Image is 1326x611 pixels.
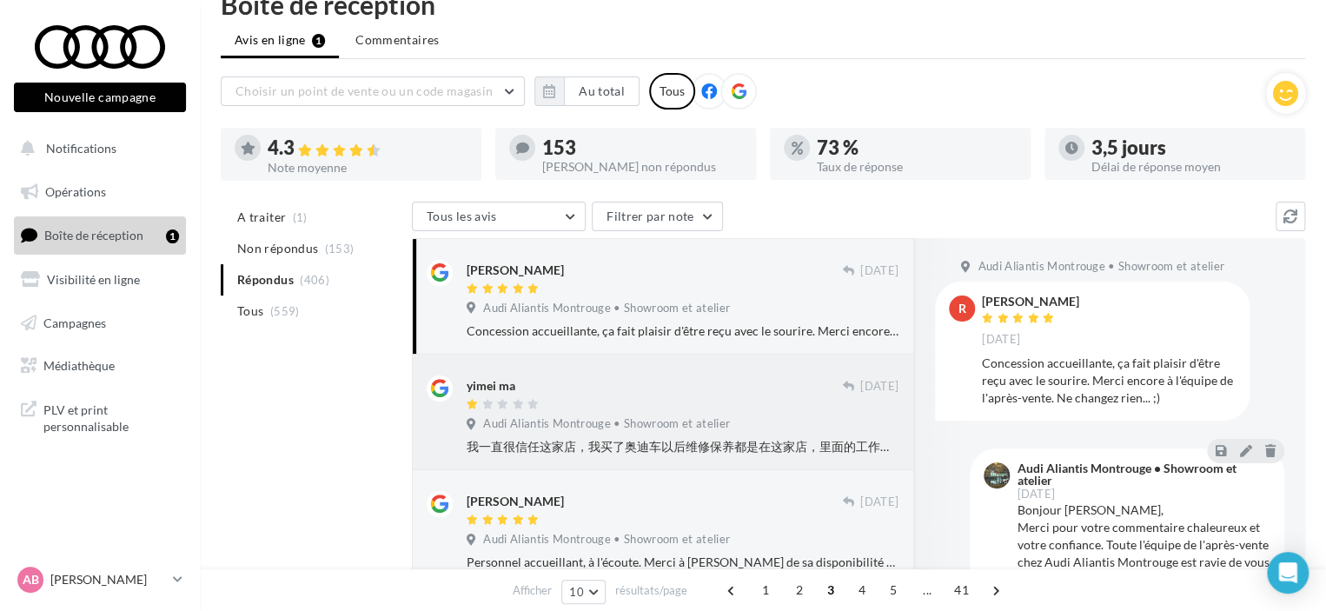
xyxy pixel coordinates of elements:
button: Choisir un point de vente ou un code magasin [221,76,525,106]
span: 1 [752,576,779,604]
a: Campagnes [10,305,189,342]
span: Commentaires [355,31,439,49]
div: Délai de réponse moyen [1091,161,1291,173]
span: Visibilité en ligne [47,272,140,287]
span: (1) [293,210,308,224]
span: AB [23,571,39,588]
button: Au total [534,76,640,106]
span: [DATE] [860,379,898,395]
div: Taux de réponse [817,161,1017,173]
span: PLV et print personnalisable [43,398,179,435]
div: 73 % [817,138,1017,157]
button: Tous les avis [412,202,586,231]
span: Médiathèque [43,358,115,373]
span: Opérations [45,184,106,199]
div: Tous [649,73,695,110]
a: Médiathèque [10,348,189,384]
div: 1 [166,229,179,243]
span: 10 [569,585,584,599]
div: Audi Aliantis Montrouge • Showroom et atelier [1017,462,1267,487]
div: 3,5 jours [1091,138,1291,157]
div: Personnel accueillant, à l'écoute. Merci à [PERSON_NAME] de sa disponibilité et de ses explications. [467,554,898,571]
span: Choisir un point de vente ou un code magasin [235,83,493,98]
span: Campagnes [43,315,106,329]
div: Open Intercom Messenger [1267,552,1309,594]
div: yimei ma [467,377,515,395]
span: 41 [947,576,976,604]
span: Audi Aliantis Montrouge • Showroom et atelier [483,532,730,548]
a: Boîte de réception1 [10,216,189,254]
div: 4.3 [268,138,467,158]
span: [DATE] [860,263,898,279]
a: Opérations [10,174,189,210]
span: 5 [879,576,907,604]
span: Audi Aliantis Montrouge • Showroom et atelier [978,259,1224,275]
span: Boîte de réception [44,228,143,242]
button: Nouvelle campagne [14,83,186,112]
span: 3 [817,576,845,604]
span: Notifications [46,141,116,156]
div: Note moyenne [268,162,467,174]
span: Tous les avis [427,209,497,223]
span: [DATE] [982,332,1020,348]
p: [PERSON_NAME] [50,571,166,588]
span: Audi Aliantis Montrouge • Showroom et atelier [483,301,730,316]
span: (559) [270,304,300,318]
span: [DATE] [860,495,898,510]
div: Concession accueillante, ça fait plaisir d'être reçu avec le sourire. Merci encore à l'équipe de ... [982,355,1236,407]
a: PLV et print personnalisable [10,391,189,442]
div: 153 [542,138,742,157]
span: Audi Aliantis Montrouge • Showroom et atelier [483,416,730,432]
button: Au total [564,76,640,106]
span: 2 [786,576,813,604]
a: AB [PERSON_NAME] [14,563,186,596]
span: Tous [237,302,263,320]
div: Concession accueillante, ça fait plaisir d'être reçu avec le sourire. Merci encore à l'équipe de ... [467,322,898,340]
span: 4 [848,576,876,604]
span: (153) [325,242,355,256]
button: Notifications [10,130,182,167]
span: Non répondus [237,240,318,257]
span: [DATE] [1017,488,1055,500]
span: résultats/page [615,582,687,599]
div: [PERSON_NAME] non répondus [542,161,742,173]
span: R [958,300,966,317]
div: 我一直很信任这家店，我买了奥迪车以后维修保养都是在这家店，里面的工作人员认真负责。但是今天去保养却让我感觉很不好，接待我的先生建议我换前轮胎和刹车片，我不知道因为什么原因，他肯定不知道我也懂一点... [467,438,898,455]
span: A traiter [237,209,286,226]
div: [PERSON_NAME] [982,296,1079,308]
button: Filtrer par note [592,202,723,231]
span: ... [913,576,941,604]
div: Bonjour [PERSON_NAME], Merci pour votre commentaire chaleureux et votre confiance. Toute l'équipe... [1017,501,1270,606]
div: [PERSON_NAME] [467,493,564,510]
span: Afficher [513,582,552,599]
button: 10 [561,580,606,604]
div: [PERSON_NAME] [467,262,564,279]
a: Visibilité en ligne [10,262,189,298]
